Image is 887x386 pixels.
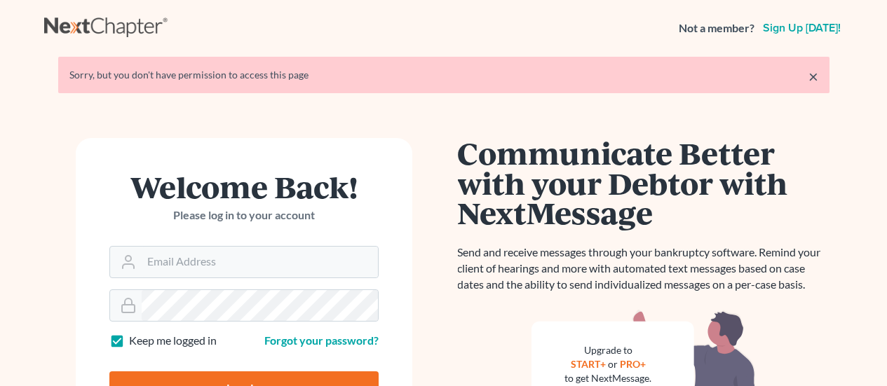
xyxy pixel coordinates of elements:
[620,358,646,370] a: PRO+
[808,68,818,85] a: ×
[760,22,844,34] a: Sign up [DATE]!
[458,244,830,293] p: Send and receive messages through your bankruptcy software. Remind your client of hearings and mo...
[679,20,754,36] strong: Not a member?
[565,371,652,385] div: to get NextMessage.
[458,138,830,228] h1: Communicate Better with your Debtor with NextMessage
[109,207,379,223] p: Please log in to your account
[264,333,379,347] a: Forgot your password?
[109,172,379,202] h1: Welcome Back!
[565,343,652,357] div: Upgrade to
[608,358,618,370] span: or
[571,358,606,370] a: START+
[142,247,378,277] input: Email Address
[69,68,818,82] div: Sorry, but you don't have permission to access this page
[129,333,217,349] label: Keep me logged in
